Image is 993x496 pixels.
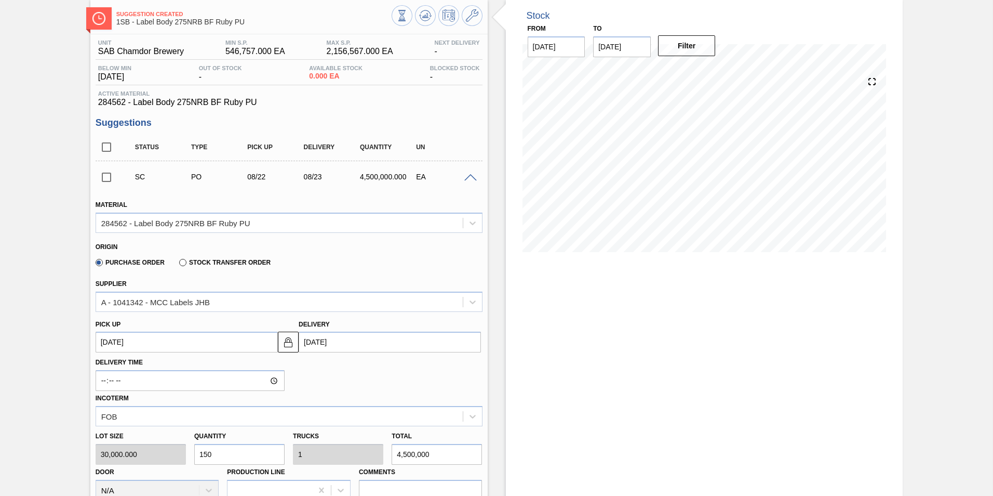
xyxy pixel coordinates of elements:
[430,65,480,71] span: Blocked Stock
[179,259,271,266] label: Stock Transfer Order
[357,143,420,151] div: Quantity
[301,143,364,151] div: Delivery
[96,280,127,288] label: Supplier
[194,433,226,440] label: Quantity
[462,5,482,26] button: Go to Master Data / General
[98,47,184,56] span: SAB Chamdor Brewery
[96,243,118,251] label: Origin
[432,40,482,56] div: -
[101,218,250,227] div: 284562 - Label Body 275NRB BF Ruby PU
[528,36,585,57] input: mm/dd/yyyy
[96,468,114,476] label: Door
[593,25,601,32] label: to
[415,5,436,26] button: Update Chart
[357,173,420,181] div: 4,500,000.000
[98,65,131,71] span: Below Min
[301,173,364,181] div: 08/23/2025
[392,5,412,26] button: Stocks Overview
[299,332,481,353] input: mm/dd/yyyy
[132,143,195,151] div: Status
[327,47,393,56] span: 2,156,567.000 EA
[427,65,482,82] div: -
[327,40,393,46] span: MAX S.P.
[528,25,546,32] label: From
[116,11,392,17] span: Suggestion Created
[392,433,412,440] label: Total
[196,65,245,82] div: -
[98,98,480,107] span: 284562 - Label Body 275NRB BF Ruby PU
[98,40,184,46] span: Unit
[299,321,330,328] label: Delivery
[413,173,476,181] div: EA
[245,143,307,151] div: Pick up
[309,72,363,80] span: 0.000 EA
[227,468,285,476] label: Production Line
[658,35,716,56] button: Filter
[96,395,129,402] label: Incoterm
[225,47,285,56] span: 546,757.000 EA
[199,65,242,71] span: Out Of Stock
[101,412,117,421] div: FOB
[96,332,278,353] input: mm/dd/yyyy
[96,429,186,444] label: Lot size
[189,143,251,151] div: Type
[527,10,550,21] div: Stock
[278,332,299,353] button: locked
[98,90,480,97] span: Active Material
[132,173,195,181] div: Suggestion Created
[189,173,251,181] div: Purchase order
[593,36,651,57] input: mm/dd/yyyy
[434,40,479,46] span: Next Delivery
[245,173,307,181] div: 08/22/2025
[309,65,363,71] span: Available Stock
[101,297,210,306] div: A - 1041342 - MCC Labels JHB
[96,259,165,266] label: Purchase Order
[413,143,476,151] div: UN
[96,201,127,208] label: Material
[282,336,294,348] img: locked
[293,433,319,440] label: Trucks
[96,321,121,328] label: Pick up
[96,118,482,128] h3: Suggestions
[116,18,392,26] span: 1SB - Label Body 275NRB BF Ruby PU
[359,465,482,480] label: Comments
[92,12,105,25] img: Ícone
[438,5,459,26] button: Schedule Inventory
[98,72,131,82] span: [DATE]
[225,40,285,46] span: MIN S.P.
[96,355,285,370] label: Delivery Time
